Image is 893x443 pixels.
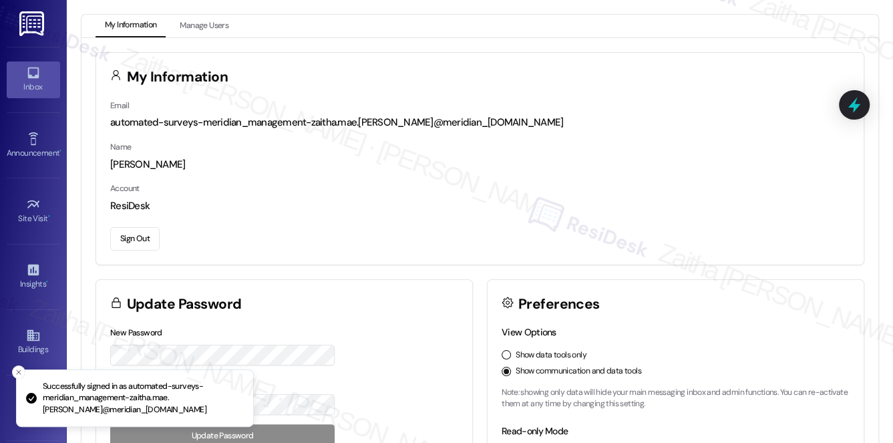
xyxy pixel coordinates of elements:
h3: Update Password [127,297,242,311]
label: Show data tools only [516,349,586,361]
h3: My Information [127,70,228,84]
img: ResiDesk Logo [19,11,47,36]
label: Name [110,142,132,152]
span: • [48,212,50,221]
h3: Preferences [518,297,600,311]
div: [PERSON_NAME] [110,158,850,172]
div: ResiDesk [110,199,850,213]
a: Insights • [7,259,60,295]
label: Read-only Mode [502,425,568,437]
span: • [46,277,48,287]
button: Manage Users [170,15,238,37]
p: Note: showing only data will hide your main messaging inbox and admin functions. You can re-activ... [502,387,850,410]
div: automated-surveys-meridian_management-zaitha.mae.[PERSON_NAME]@meridian_[DOMAIN_NAME] [110,116,850,130]
a: Buildings [7,324,60,360]
label: Email [110,100,129,111]
label: Show communication and data tools [516,365,641,378]
button: My Information [96,15,166,37]
label: New Password [110,327,162,338]
button: Sign Out [110,227,160,251]
span: • [59,146,61,156]
label: View Options [502,326,556,338]
button: Close toast [12,365,25,379]
a: Leads [7,390,60,426]
a: Site Visit • [7,193,60,229]
p: Successfully signed in as automated-surveys-meridian_management-zaitha.mae.[PERSON_NAME]@meridian... [43,381,242,416]
label: Account [110,183,140,194]
a: Inbox [7,61,60,98]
